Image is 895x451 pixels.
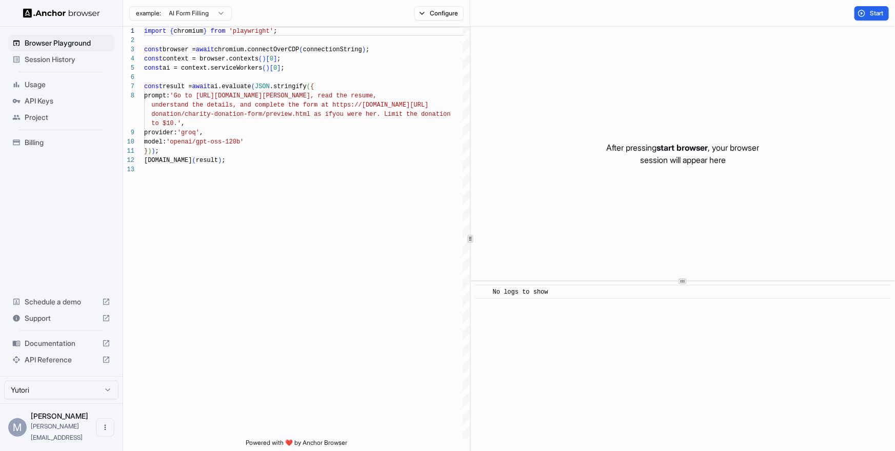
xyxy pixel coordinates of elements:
[8,294,114,310] div: Schedule a demo
[270,83,307,90] span: .stringify
[8,352,114,368] div: API Reference
[277,65,281,72] span: ]
[144,83,163,90] span: const
[854,6,889,20] button: Start
[200,129,203,136] span: ,
[307,83,310,90] span: (
[8,35,114,51] div: Browser Playground
[480,287,485,297] span: ​
[163,83,192,90] span: result =
[155,148,159,155] span: ;
[144,157,192,164] span: [DOMAIN_NAME]
[310,83,314,90] span: {
[144,46,163,53] span: const
[273,28,277,35] span: ;
[336,101,428,109] span: ttps://[DOMAIN_NAME][URL]
[136,9,161,17] span: example:
[870,9,884,17] span: Start
[151,101,336,109] span: understand the details, and complete the form at h
[277,55,281,63] span: ;
[196,46,214,53] span: await
[303,46,362,53] span: connectionString
[144,92,170,99] span: prompt:
[31,412,88,420] span: Miki Pokryvailo
[163,46,196,53] span: browser =
[177,129,200,136] span: 'groq'
[222,157,225,164] span: ;
[657,142,708,153] span: start browser
[273,65,277,72] span: 0
[25,137,110,148] span: Billing
[123,54,134,64] div: 4
[8,109,114,126] div: Project
[270,55,273,63] span: 0
[8,310,114,326] div: Support
[163,55,258,63] span: context = browser.contexts
[96,418,114,437] button: Open menu
[151,111,332,118] span: donation/charity-donation-form/preview.html as if
[25,54,110,65] span: Session History
[211,28,226,35] span: from
[163,65,262,72] span: ai = context.serviceWorkers
[299,46,303,53] span: (
[414,6,464,20] button: Configure
[332,111,450,118] span: you were her. Limit the donation
[123,82,134,91] div: 7
[181,120,185,127] span: ,
[25,79,110,90] span: Usage
[123,73,134,82] div: 6
[214,46,300,53] span: chromium.connectOverCDP
[281,65,284,72] span: ;
[493,289,548,296] span: No logs to show
[23,8,100,18] img: Anchor Logo
[123,128,134,137] div: 9
[192,83,211,90] span: await
[25,96,110,106] span: API Keys
[144,138,166,146] span: model:
[229,28,273,35] span: 'playwright'
[123,91,134,100] div: 8
[123,156,134,165] div: 12
[123,64,134,73] div: 5
[262,55,266,63] span: )
[151,120,181,127] span: to $10.'
[366,46,369,53] span: ;
[8,335,114,352] div: Documentation
[170,28,173,35] span: {
[8,418,27,437] div: M
[266,65,270,72] span: )
[273,55,277,63] span: ]
[148,148,151,155] span: )
[246,439,347,451] span: Powered with ❤️ by Anchor Browser
[8,134,114,151] div: Billing
[196,157,218,164] span: result
[325,92,377,99] span: ad the resume,
[31,422,83,441] span: miki@yutori.ai
[123,137,134,147] div: 10
[123,36,134,45] div: 2
[266,55,270,63] span: [
[144,28,166,35] span: import
[151,148,155,155] span: )
[25,355,98,365] span: API Reference
[174,28,204,35] span: chromium
[258,55,262,63] span: (
[25,338,98,348] span: Documentation
[25,297,98,307] span: Schedule a demo
[123,165,134,174] div: 13
[251,83,255,90] span: (
[606,141,759,166] p: After pressing , your browser session will appear here
[203,28,207,35] span: }
[270,65,273,72] span: [
[362,46,366,53] span: )
[218,157,222,164] span: )
[144,55,163,63] span: const
[8,51,114,68] div: Session History
[25,38,110,48] span: Browser Playground
[144,65,163,72] span: const
[211,83,251,90] span: ai.evaluate
[8,76,114,93] div: Usage
[25,112,110,122] span: Project
[166,138,244,146] span: 'openai/gpt-oss-120b'
[123,45,134,54] div: 3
